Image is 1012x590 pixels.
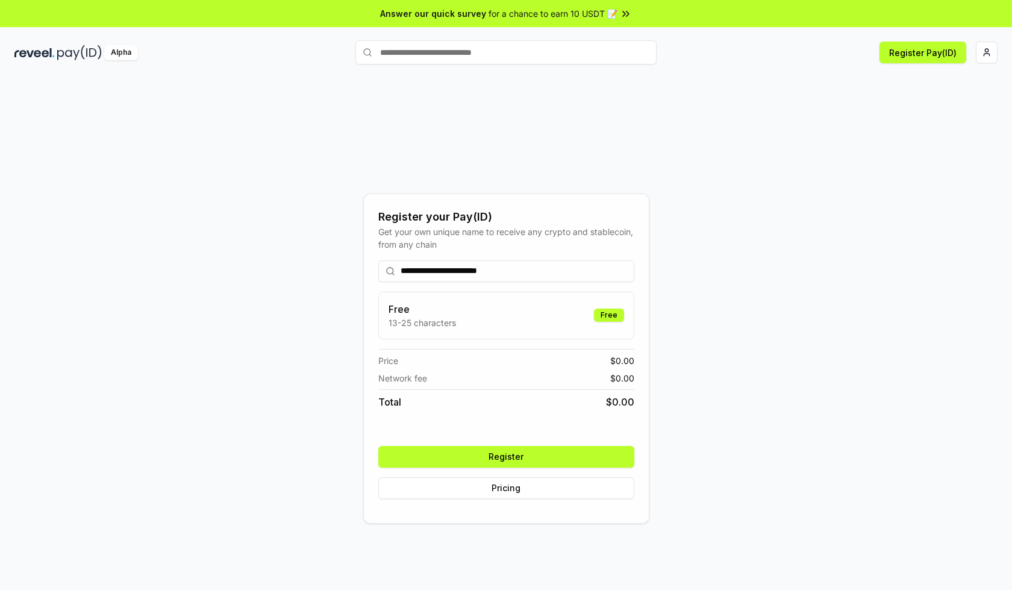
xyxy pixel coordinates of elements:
div: Free [594,309,624,322]
div: Alpha [104,45,138,60]
button: Pricing [378,477,634,499]
span: Total [378,395,401,409]
span: for a chance to earn 10 USDT 📝 [489,7,617,20]
button: Register [378,446,634,468]
span: Network fee [378,372,427,384]
span: $ 0.00 [610,372,634,384]
h3: Free [389,302,456,316]
img: reveel_dark [14,45,55,60]
span: Price [378,354,398,367]
div: Get your own unique name to receive any crypto and stablecoin, from any chain [378,225,634,251]
span: $ 0.00 [606,395,634,409]
button: Register Pay(ID) [879,42,966,63]
span: Answer our quick survey [380,7,486,20]
p: 13-25 characters [389,316,456,329]
span: $ 0.00 [610,354,634,367]
img: pay_id [57,45,102,60]
div: Register your Pay(ID) [378,209,634,225]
